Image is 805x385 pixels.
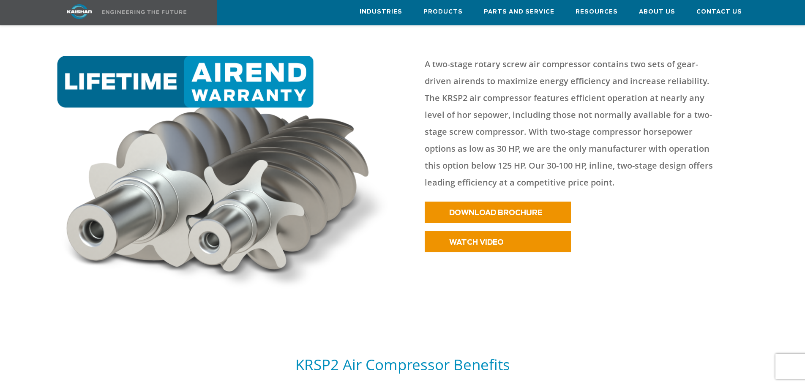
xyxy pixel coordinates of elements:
span: About Us [639,7,675,17]
a: Products [423,0,463,23]
span: Resources [576,7,618,17]
a: Contact Us [696,0,742,23]
a: Resources [576,0,618,23]
span: Products [423,7,463,17]
a: Industries [360,0,402,23]
a: DOWNLOAD BROCHURE [425,202,571,223]
span: Parts and Service [484,7,554,17]
a: WATCH VIDEO [425,231,571,252]
img: warranty [53,56,398,296]
span: WATCH VIDEO [449,239,504,246]
p: A two-stage rotary screw air compressor contains two sets of gear-driven airends to maximize ener... [425,56,724,191]
img: Engineering the future [102,10,186,14]
a: About Us [639,0,675,23]
span: Contact Us [696,7,742,17]
img: kaishan logo [48,4,111,19]
span: DOWNLOAD BROCHURE [449,209,542,216]
span: Industries [360,7,402,17]
h5: KRSP2 Air Compressor Benefits [53,355,753,374]
a: Parts and Service [484,0,554,23]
